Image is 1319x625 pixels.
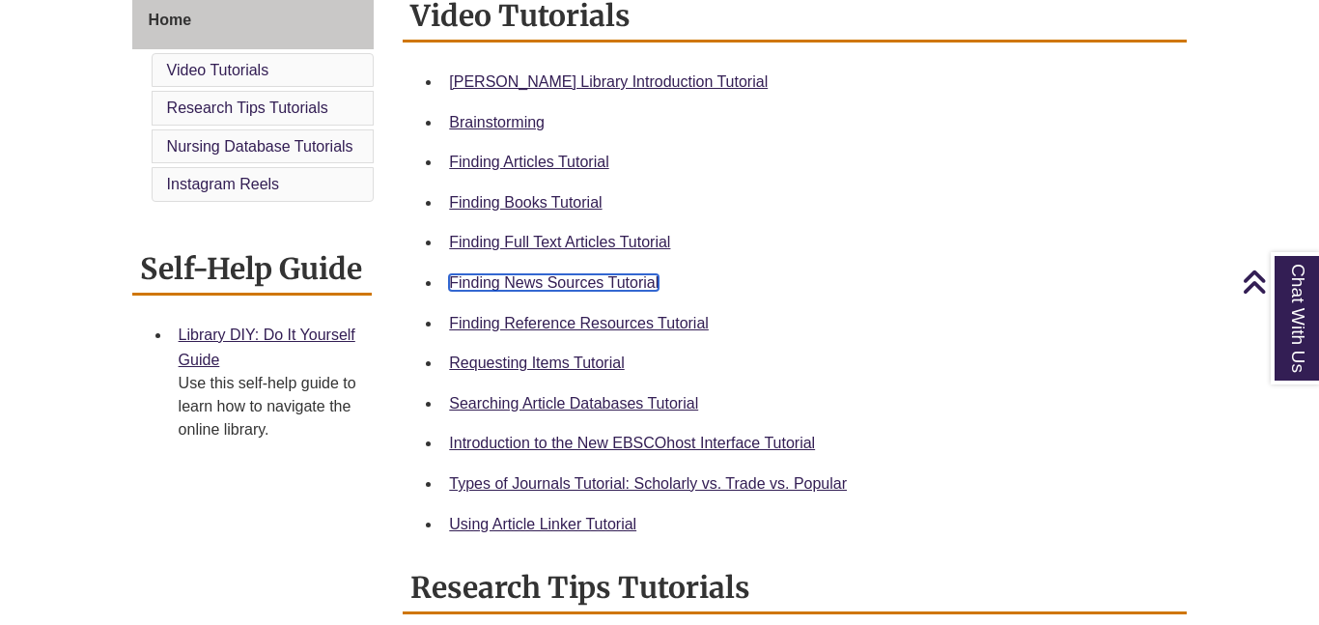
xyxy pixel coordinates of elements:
[149,12,191,28] span: Home
[449,315,709,331] a: Finding Reference Resources Tutorial
[449,73,768,90] a: [PERSON_NAME] Library Introduction Tutorial
[449,154,608,170] a: Finding Articles Tutorial
[179,327,355,368] a: Library DIY: Do It Yourself Guide
[1242,269,1314,295] a: Back to Top
[449,516,636,532] a: Using Article Linker Tutorial
[449,114,545,130] a: Brainstorming
[449,274,659,291] a: Finding News Sources Tutorial
[403,563,1187,614] h2: Research Tips Tutorials
[167,138,353,155] a: Nursing Database Tutorials
[179,372,357,441] div: Use this self-help guide to learn how to navigate the online library.
[449,234,670,250] a: Finding Full Text Articles Tutorial
[132,244,373,296] h2: Self-Help Guide
[167,99,328,116] a: Research Tips Tutorials
[449,194,602,211] a: Finding Books Tutorial
[449,435,815,451] a: Introduction to the New EBSCOhost Interface Tutorial
[449,355,624,371] a: Requesting Items Tutorial
[449,395,698,412] a: Searching Article Databases Tutorial
[167,62,269,78] a: Video Tutorials
[449,475,847,492] a: Types of Journals Tutorial: Scholarly vs. Trade vs. Popular
[167,176,280,192] a: Instagram Reels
